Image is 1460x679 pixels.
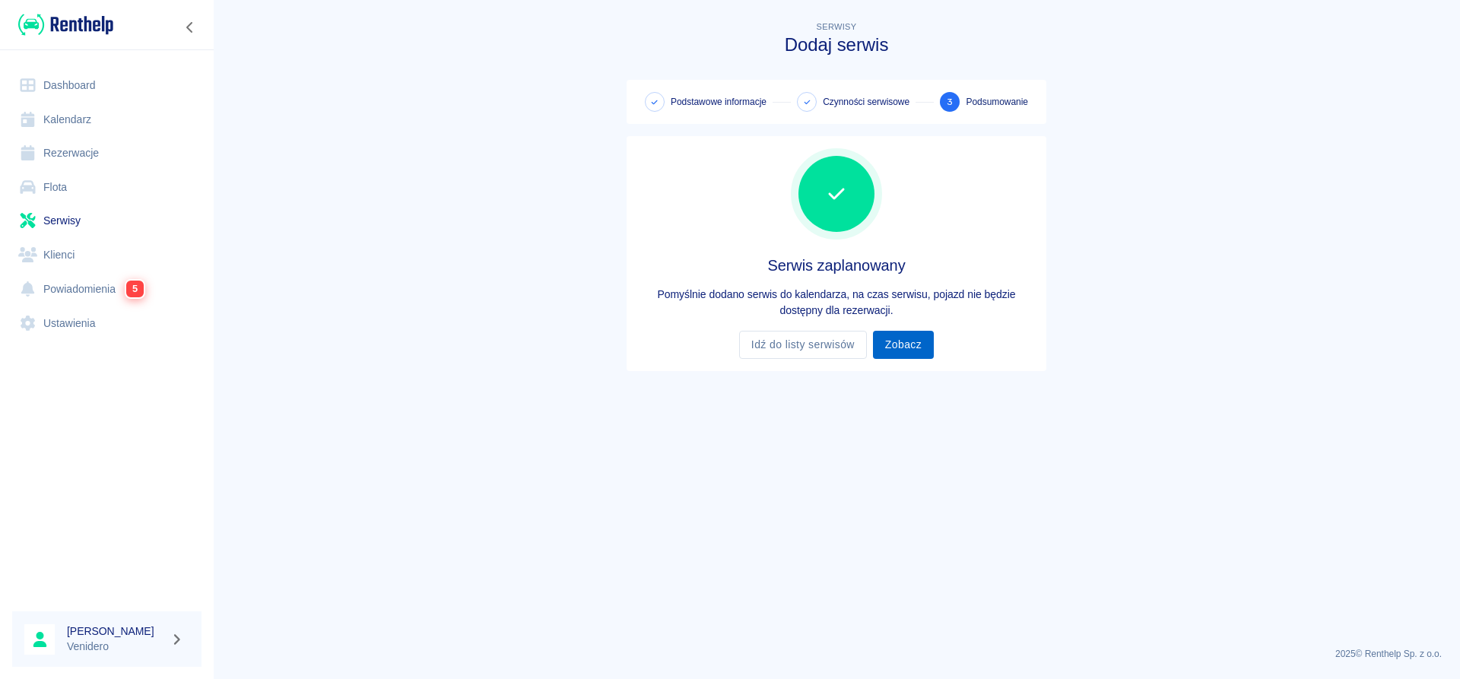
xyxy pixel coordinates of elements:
[12,103,202,137] a: Kalendarz
[817,22,857,31] span: Serwisy
[627,34,1046,56] h3: Dodaj serwis
[179,17,202,37] button: Zwiń nawigację
[231,647,1442,661] p: 2025 © Renthelp Sp. z o.o.
[947,94,953,110] span: 3
[966,95,1028,109] span: Podsumowanie
[18,12,113,37] img: Renthelp logo
[12,271,202,306] a: Powiadomienia5
[823,95,909,109] span: Czynności serwisowe
[12,170,202,205] a: Flota
[126,281,144,298] span: 5
[12,136,202,170] a: Rezerwacje
[739,331,867,359] a: Idź do listy serwisów
[67,623,164,639] h6: [PERSON_NAME]
[67,639,164,655] p: Venidero
[639,287,1034,319] p: Pomyślnie dodano serwis do kalendarza, na czas serwisu, pojazd nie będzie dostępny dla rezerwacji.
[12,204,202,238] a: Serwisy
[12,68,202,103] a: Dashboard
[639,256,1034,274] h4: Serwis zaplanowany
[671,95,766,109] span: Podstawowe informacje
[12,238,202,272] a: Klienci
[873,331,934,359] a: Zobacz
[12,12,113,37] a: Renthelp logo
[12,306,202,341] a: Ustawienia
